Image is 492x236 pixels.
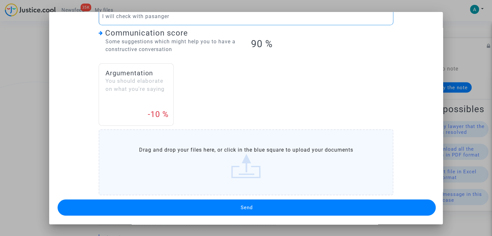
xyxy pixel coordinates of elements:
p: I will check with pasanger [102,12,390,20]
div: You should elaborate on what you're saying [105,77,167,93]
div: Rich Text Editor, main [99,7,393,25]
h4: Argumentation [105,69,167,77]
button: Send [58,199,436,216]
div: Some suggestions which might help you to have a constructive conversation [99,38,241,53]
div: -10 % [148,108,169,121]
span: Send [241,205,253,210]
span: Communication score [105,28,188,38]
h1: 90 % [251,38,393,50]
